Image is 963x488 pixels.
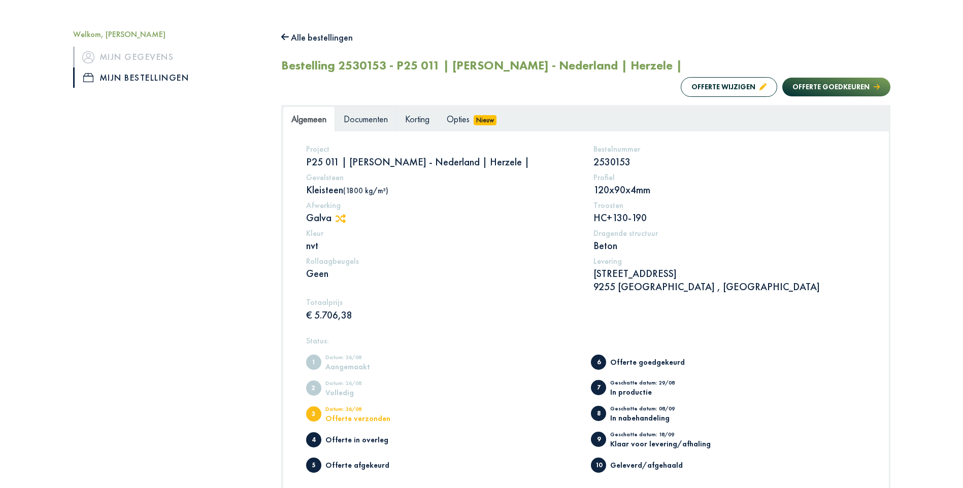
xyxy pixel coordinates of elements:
[325,414,409,422] div: Offerte verzonden
[610,380,694,388] div: Geschatte datum: 29/08
[593,256,866,266] h5: Levering
[73,29,266,39] h5: Welkom, [PERSON_NAME]
[73,47,266,67] a: pictogramMijn gegevens
[306,458,321,473] span: Offerte afgekeurd
[782,78,890,96] button: Offerte goedkeuren
[325,380,409,389] div: Datum: 26/08
[610,461,694,469] div: Geleverd/afgehaald
[593,200,866,210] h5: Troosten
[610,432,711,440] div: Geschatte datum: 18/09
[283,107,889,131] ul: Tabs
[447,113,470,125] span: Opties
[591,406,606,421] span: In nabehandeling
[593,155,866,168] p: 2530153
[73,67,266,88] a: pictogramMijn bestellingen
[306,355,321,370] span: Aangemaakt
[474,115,497,125] span: Nieuw
[306,336,866,345] h5: Status:
[306,155,579,168] p: P25 011 | [PERSON_NAME] - Nederland | Herzele |
[325,461,409,469] div: Offerte afgekeurd
[593,267,866,293] p: [STREET_ADDRESS] 9255 [GEOGRAPHIC_DATA] , [GEOGRAPHIC_DATA]
[691,82,755,91] font: Offerte wijzigen
[306,297,579,307] h5: Totaalprijs
[344,113,388,125] span: Documenten
[306,406,321,422] span: Offerte verzonden
[325,363,409,370] div: Aangemaakt
[593,211,866,224] p: HC+130-190
[610,440,711,447] div: Klaar voor levering/afhaling
[99,69,189,86] font: Mijn bestellingen
[325,436,409,443] div: Offerte in overleg
[325,355,409,363] div: Datum: 26/08
[306,144,579,154] h5: Project
[792,82,870,91] font: Offerte goedkeuren
[325,406,409,414] div: Datum: 26/08
[306,200,579,210] h5: Afwerking
[291,113,326,125] span: Algemeen
[99,49,174,65] font: Mijn gegevens
[405,113,429,125] span: Korting
[306,228,579,238] h5: Kleur
[82,51,94,63] img: pictogram
[325,389,409,396] div: Volledig
[593,183,866,196] p: 120x90x4mm
[610,406,694,414] div: Geschatte datum: 08/09
[306,432,321,447] span: Offerte in overleg
[306,256,579,266] h5: Rollaagbeugels
[306,211,331,224] font: Galva
[593,239,866,252] p: Beton
[306,172,579,182] h5: Gevelsteen
[610,388,694,396] div: In productie
[306,183,579,196] p: Kleisteen
[306,239,579,252] p: nvt
[591,355,606,370] span: Offerte goedgekeurd
[281,58,682,73] h2: Bestelling 2530153 - P25 011 | [PERSON_NAME] - Nederland | Herzele |
[591,458,606,473] span: Geleverd/afgehaald
[83,73,93,82] img: pictogram
[610,414,694,422] div: In nabehandeling
[291,31,353,43] font: Alle bestellingen
[306,380,321,396] span: Volledig
[281,29,353,46] button: Alle bestellingen
[610,358,694,366] div: Offerte goedgekeurd
[591,432,606,447] span: Klaar voor levering/afhaling
[306,308,579,322] p: € 5.706,38
[306,267,579,280] p: Geen
[343,186,388,195] span: (1800 kg/m³)
[593,228,866,238] h5: Dragende structuur
[593,172,866,182] h5: Profiel
[591,380,606,395] span: In productie
[593,144,866,154] h5: Bestelnummer
[681,77,777,97] button: Offerte wijzigen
